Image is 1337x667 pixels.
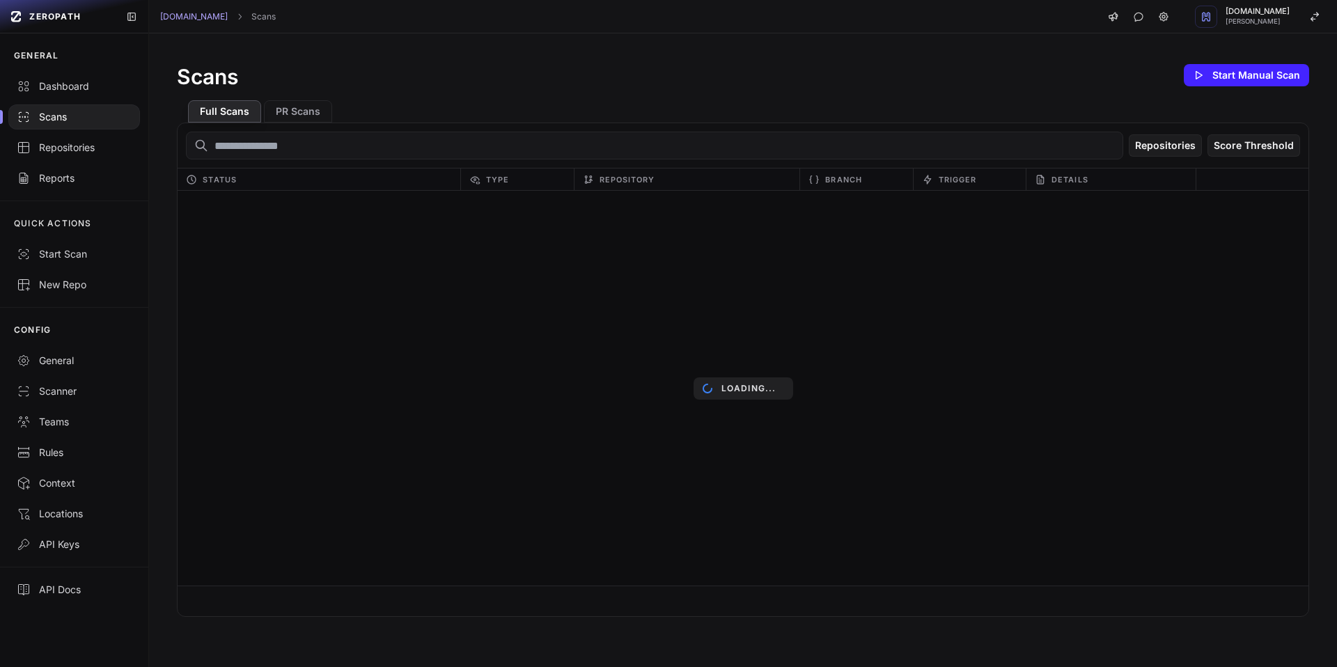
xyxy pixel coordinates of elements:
[14,324,51,336] p: CONFIG
[17,446,132,460] div: Rules
[1226,8,1290,15] span: [DOMAIN_NAME]
[17,278,132,292] div: New Repo
[17,384,132,398] div: Scanner
[14,218,92,229] p: QUICK ACTIONS
[17,141,132,155] div: Repositories
[1051,171,1088,188] span: Details
[17,171,132,185] div: Reports
[825,171,862,188] span: Branch
[17,415,132,429] div: Teams
[600,171,655,188] span: Repository
[203,171,237,188] span: Status
[486,171,509,188] span: Type
[188,100,261,123] button: Full Scans
[1226,18,1290,25] span: [PERSON_NAME]
[17,537,132,551] div: API Keys
[160,11,228,22] a: [DOMAIN_NAME]
[721,383,776,394] p: Loading...
[1207,134,1300,157] button: Score Threshold
[17,110,132,124] div: Scans
[177,64,238,89] h1: Scans
[235,12,244,22] svg: chevron right,
[17,476,132,490] div: Context
[17,583,132,597] div: API Docs
[939,171,977,188] span: Trigger
[17,79,132,93] div: Dashboard
[160,11,276,22] nav: breadcrumb
[264,100,332,123] button: PR Scans
[6,6,115,28] a: ZEROPATH
[17,507,132,521] div: Locations
[1184,64,1309,86] button: Start Manual Scan
[1129,134,1202,157] button: Repositories
[17,354,132,368] div: General
[251,11,276,22] a: Scans
[17,247,132,261] div: Start Scan
[14,50,58,61] p: GENERAL
[29,11,81,22] span: ZEROPATH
